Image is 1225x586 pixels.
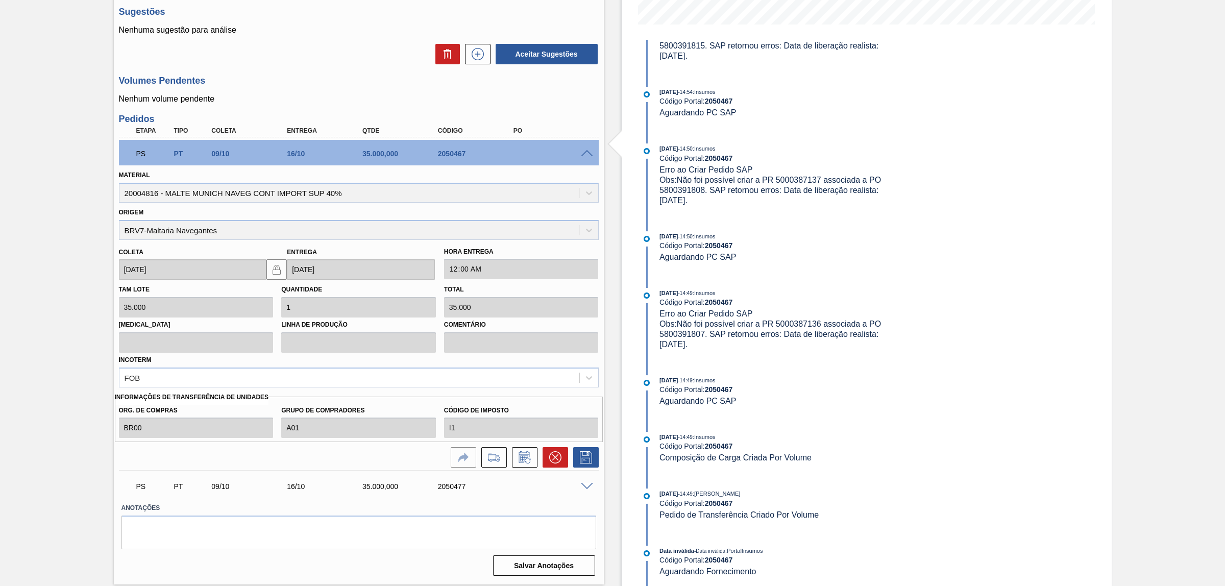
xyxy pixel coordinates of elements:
label: Incoterm [119,356,152,363]
strong: 2050467 [705,499,733,507]
div: FOB [125,373,140,382]
span: Erro ao Criar Pedido SAP [659,165,752,174]
div: Código Portal: [659,556,902,564]
span: : Insumos [693,233,716,239]
div: Código Portal: [659,298,902,306]
div: Coleta [209,127,295,134]
label: [MEDICAL_DATA] [119,318,274,332]
div: PO [511,127,597,134]
p: PS [136,150,171,158]
img: atual [644,236,650,242]
div: Aguardando PC SAP [134,475,174,498]
span: Obs: Não foi possível criar a PR 5000387137 associada a PO 5800391808. SAP retornou erros: Data d... [659,176,883,205]
label: Total [444,286,464,293]
h3: Sugestões [119,7,599,17]
div: Código Portal: [659,154,902,162]
strong: 2050467 [705,154,733,162]
label: Origem [119,209,144,216]
span: [DATE] [659,233,678,239]
div: Etapa [134,127,174,134]
p: Nenhum volume pendente [119,94,599,104]
div: 2050467 [435,150,521,158]
label: Hora Entrega [444,245,599,259]
span: [DATE] [659,377,678,383]
div: 35.000,000 [360,150,446,158]
div: Tipo [171,127,211,134]
label: Anotações [121,501,596,516]
span: [DATE] [659,491,678,497]
div: Código Portal: [659,97,902,105]
div: Qtde [360,127,446,134]
h3: Pedidos [119,114,599,125]
img: atual [644,493,650,499]
span: - 14:49 [678,290,693,296]
div: Código Portal: [659,499,902,507]
span: Aguardando PC SAP [659,397,736,405]
div: Ir para Composição de Carga [476,447,507,468]
div: 09/10/2025 [209,150,295,158]
span: : Insumos [693,434,716,440]
span: - 14:54 [678,89,693,95]
span: - Data inválida [694,548,725,554]
span: : Insumos [693,145,716,152]
div: Código Portal: [659,385,902,394]
button: locked [266,259,287,280]
input: dd/mm/yyyy [119,259,267,280]
img: atual [644,148,650,154]
span: Obs: Não foi possível criar a PR 5000387144 associada a PO 5800391815. SAP retornou erros: Data d... [659,31,883,60]
span: [DATE] [659,290,678,296]
label: Org. de Compras [119,403,274,418]
span: Aguardando PC SAP [659,108,736,117]
div: 16/10/2025 [284,150,370,158]
p: PS [136,482,171,491]
img: atual [644,436,650,443]
span: [DATE] [659,89,678,95]
span: Obs: Não foi possível criar a PR 5000387136 associada a PO 5800391807. SAP retornou erros: Data d... [659,320,883,349]
img: atual [644,292,650,299]
div: Pedido de Transferência [171,150,211,158]
div: Código Portal: [659,442,902,450]
div: Entrega [284,127,370,134]
span: : Insumos [693,377,716,383]
img: locked [271,263,283,276]
img: atual [644,550,650,556]
strong: 2050467 [705,298,733,306]
div: Cancelar pedido [537,447,568,468]
span: Composição de Carga Criada Por Volume [659,453,812,462]
label: Código de Imposto [444,403,599,418]
span: Erro ao Criar Pedido SAP [659,309,752,318]
div: Nova sugestão [460,44,491,64]
span: - 14:49 [678,378,693,383]
input: dd/mm/yyyy [287,259,435,280]
div: 09/10/2025 [209,482,295,491]
span: [DATE] [659,145,678,152]
img: atual [644,91,650,97]
label: Material [119,172,150,179]
div: Aguardando PC SAP [134,142,174,165]
strong: 2050467 [705,97,733,105]
span: Pedido de Transferência Criado Por Volume [659,510,819,519]
p: Nenhuma sugestão para análise [119,26,599,35]
div: Pedido de Transferência [171,482,211,491]
label: Comentário [444,318,599,332]
div: Informar alteração no pedido [507,447,537,468]
strong: 2050467 [705,442,733,450]
span: : [PERSON_NAME] [693,491,741,497]
div: Código Portal: [659,241,902,250]
span: Aguardando PC SAP [659,253,736,261]
span: Aguardando Fornecimento [659,567,756,576]
button: Salvar Anotações [493,555,595,576]
strong: 2050467 [705,385,733,394]
div: Salvar Pedido [568,447,599,468]
label: Tam lote [119,286,150,293]
span: - 14:49 [678,434,693,440]
img: atual [644,380,650,386]
button: Aceitar Sugestões [496,44,598,64]
span: : Insumos [693,290,716,296]
div: Aceitar Sugestões [491,43,599,65]
label: Informações de Transferência de Unidades [115,390,269,405]
label: Linha de Produção [281,318,436,332]
label: Entrega [287,249,317,256]
div: 35.000,000 [360,482,446,491]
div: Ir para a Origem [446,447,476,468]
